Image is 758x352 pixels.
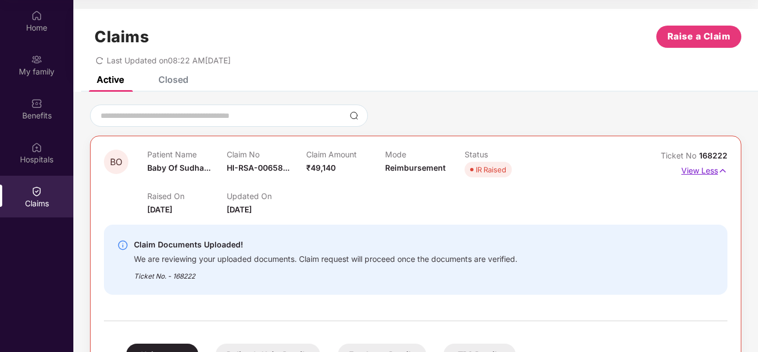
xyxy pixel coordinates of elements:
div: Closed [158,74,188,85]
span: Baby Of Sudha... [147,163,211,172]
span: Reimbursement [385,163,446,172]
div: IR Raised [476,164,506,175]
p: Patient Name [147,150,227,159]
p: View Less [681,162,727,177]
p: Status [465,150,544,159]
h1: Claims [94,27,149,46]
span: [DATE] [227,205,252,214]
button: Raise a Claim [656,26,741,48]
span: Ticket No [661,151,699,160]
span: redo [96,56,103,65]
span: ₹49,140 [306,163,336,172]
span: Raise a Claim [667,29,731,43]
span: HI-RSA-00658... [227,163,290,172]
img: svg+xml;base64,PHN2ZyBpZD0iSG9tZSIgeG1sbnM9Imh0dHA6Ly93d3cudzMub3JnLzIwMDAvc3ZnIiB3aWR0aD0iMjAiIG... [31,10,42,21]
p: Claim Amount [306,150,386,159]
img: svg+xml;base64,PHN2ZyBpZD0iU2VhcmNoLTMyeDMyIiB4bWxucz0iaHR0cDovL3d3dy53My5vcmcvMjAwMC9zdmciIHdpZH... [350,111,358,120]
img: svg+xml;base64,PHN2ZyBpZD0iSW5mby0yMHgyMCIgeG1sbnM9Imh0dHA6Ly93d3cudzMub3JnLzIwMDAvc3ZnIiB3aWR0aD... [117,240,128,251]
span: Last Updated on 08:22 AM[DATE] [107,56,231,65]
img: svg+xml;base64,PHN2ZyBpZD0iQ2xhaW0iIHhtbG5zPSJodHRwOi8vd3d3LnczLm9yZy8yMDAwL3N2ZyIgd2lkdGg9IjIwIi... [31,186,42,197]
img: svg+xml;base64,PHN2ZyB4bWxucz0iaHR0cDovL3d3dy53My5vcmcvMjAwMC9zdmciIHdpZHRoPSIxNyIgaGVpZ2h0PSIxNy... [718,165,727,177]
span: [DATE] [147,205,172,214]
div: We are reviewing your uploaded documents. Claim request will proceed once the documents are verif... [134,251,517,264]
img: svg+xml;base64,PHN2ZyBpZD0iSG9zcGl0YWxzIiB4bWxucz0iaHR0cDovL3d3dy53My5vcmcvMjAwMC9zdmciIHdpZHRoPS... [31,142,42,153]
p: Raised On [147,191,227,201]
img: svg+xml;base64,PHN2ZyB3aWR0aD0iMjAiIGhlaWdodD0iMjAiIHZpZXdCb3g9IjAgMCAyMCAyMCIgZmlsbD0ibm9uZSIgeG... [31,54,42,65]
div: Ticket No. - 168222 [134,264,517,281]
span: BO [110,157,122,167]
span: 168222 [699,151,727,160]
div: Active [97,74,124,85]
p: Updated On [227,191,306,201]
p: Claim No [227,150,306,159]
div: Claim Documents Uploaded! [134,238,517,251]
p: Mode [385,150,465,159]
img: svg+xml;base64,PHN2ZyBpZD0iQmVuZWZpdHMiIHhtbG5zPSJodHRwOi8vd3d3LnczLm9yZy8yMDAwL3N2ZyIgd2lkdGg9Ij... [31,98,42,109]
